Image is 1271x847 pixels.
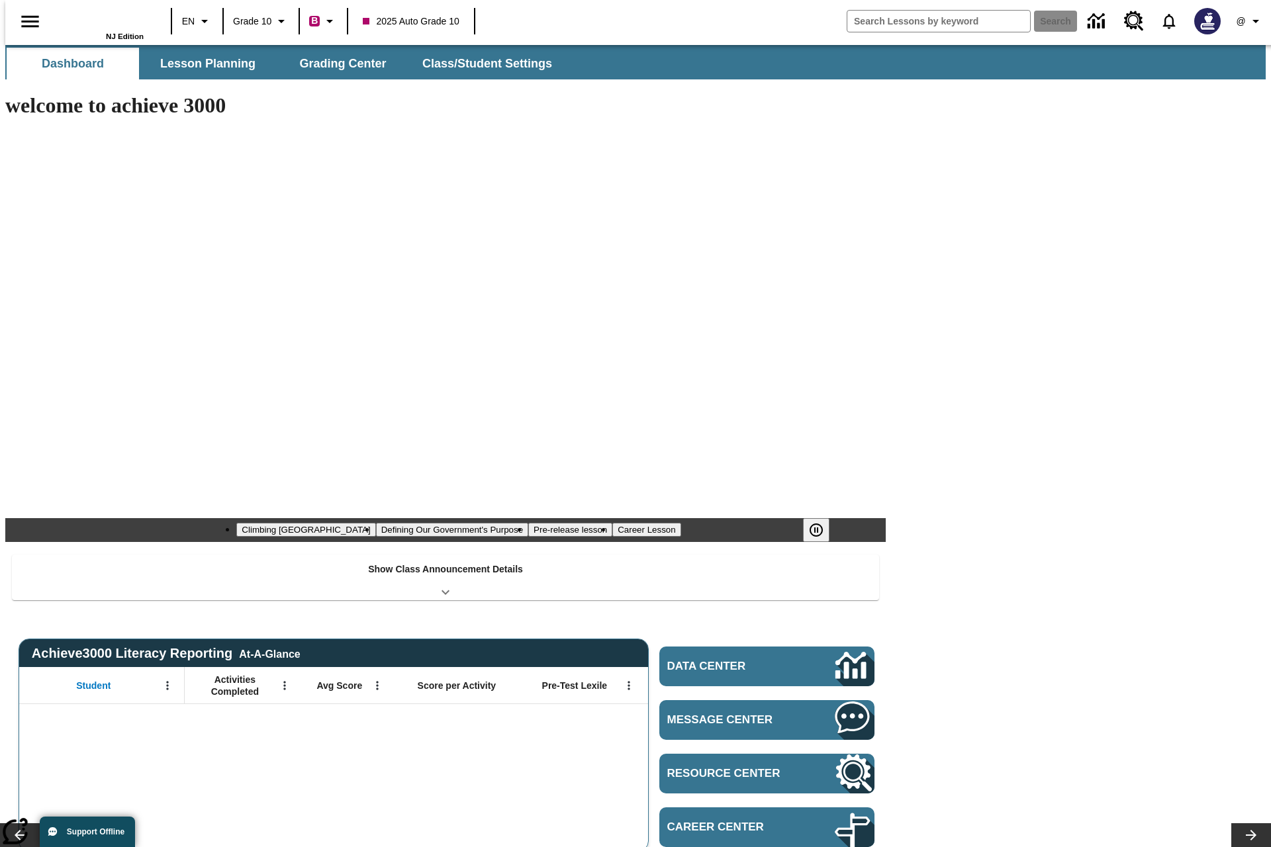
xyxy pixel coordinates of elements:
div: Pause [803,518,843,542]
button: Lesson carousel, Next [1231,823,1271,847]
button: Slide 3 Pre-release lesson [528,523,612,537]
span: @ [1236,15,1245,28]
button: Select a new avatar [1186,4,1229,38]
input: search field [847,11,1030,32]
a: Data Center [659,646,874,686]
button: Class/Student Settings [412,48,563,79]
div: SubNavbar [5,45,1266,79]
p: Show Class Announcement Details [368,562,523,576]
button: Open Menu [275,676,295,695]
button: Open Menu [158,676,177,695]
a: Resource Center, Will open in new tab [1116,3,1152,39]
button: Boost Class color is violet red. Change class color [304,9,343,33]
span: Avg Score [316,680,362,691]
button: Lesson Planning [142,48,274,79]
span: Student [76,680,111,691]
div: At-A-Glance [239,646,300,660]
button: Support Offline [40,817,135,847]
span: Data Center [667,660,791,673]
span: Grading Center [299,56,386,71]
button: Slide 1 Climbing Mount Tai [236,523,375,537]
button: Pause [803,518,829,542]
button: Slide 4 Career Lesson [612,523,681,537]
span: Class/Student Settings [422,56,552,71]
span: Dashboard [42,56,104,71]
div: Home [58,5,144,40]
span: EN [182,15,195,28]
button: Open Menu [619,676,639,695]
button: Language: EN, Select a language [176,9,218,33]
div: Show Class Announcement Details [12,555,879,600]
span: Resource Center [667,767,796,780]
span: 2025 Auto Grade 10 [363,15,459,28]
span: NJ Edition [106,32,144,40]
button: Open side menu [11,2,50,41]
a: Notifications [1152,4,1186,38]
button: Dashboard [7,48,139,79]
a: Data Center [1080,3,1116,40]
span: Score per Activity [418,680,496,691]
span: Achieve3000 Literacy Reporting [32,646,301,661]
img: Avatar [1194,8,1221,34]
span: Career Center [667,821,796,834]
span: Lesson Planning [160,56,256,71]
button: Open Menu [367,676,387,695]
span: Message Center [667,713,796,727]
span: Support Offline [67,827,124,836]
a: Home [58,6,144,32]
a: Career Center [659,807,874,847]
span: B [311,13,318,29]
button: Grade: Grade 10, Select a grade [228,9,295,33]
button: Grading Center [277,48,409,79]
a: Message Center [659,700,874,740]
div: SubNavbar [5,48,564,79]
a: Resource Center, Will open in new tab [659,754,874,793]
button: Slide 2 Defining Our Government's Purpose [376,523,528,537]
h1: welcome to achieve 3000 [5,93,886,118]
button: Profile/Settings [1229,9,1271,33]
span: Activities Completed [191,674,279,697]
span: Pre-Test Lexile [542,680,608,691]
span: Grade 10 [233,15,271,28]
